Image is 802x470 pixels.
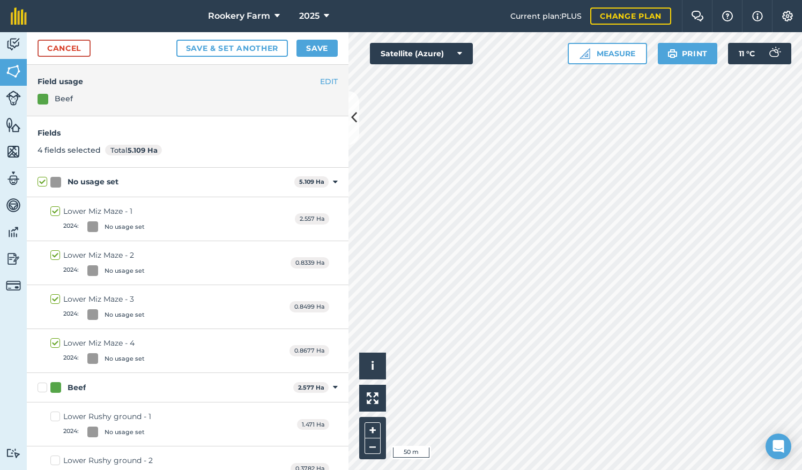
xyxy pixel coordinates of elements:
div: No usage set [105,222,145,232]
span: Rookery Farm [208,10,270,23]
img: Ruler icon [580,48,590,59]
img: Two speech bubbles overlapping with the left bubble in the forefront [691,11,704,21]
span: 2024 : [63,221,79,232]
img: svg+xml;base64,PD94bWwgdmVyc2lvbj0iMS4wIiBlbmNvZGluZz0idXRmLTgiPz4KPCEtLSBHZW5lcmF0b3I6IEFkb2JlIE... [6,197,21,213]
img: svg+xml;base64,PHN2ZyB4bWxucz0iaHR0cDovL3d3dy53My5vcmcvMjAwMC9zdmciIHdpZHRoPSIxOSIgaGVpZ2h0PSIyNC... [667,47,678,60]
button: Satellite (Azure) [370,43,473,64]
a: Change plan [590,8,671,25]
span: 2025 [299,10,320,23]
button: Save [296,40,338,57]
div: Open Intercom Messenger [766,434,791,459]
img: svg+xml;base64,PD94bWwgdmVyc2lvbj0iMS4wIiBlbmNvZGluZz0idXRmLTgiPz4KPCEtLSBHZW5lcmF0b3I6IEFkb2JlIE... [6,36,21,53]
span: 2.557 Ha [295,213,329,225]
button: + [365,422,381,438]
div: No usage set [105,266,145,275]
span: 0.8499 Ha [289,301,329,312]
span: 2024 : [63,427,79,437]
img: svg+xml;base64,PD94bWwgdmVyc2lvbj0iMS4wIiBlbmNvZGluZz0idXRmLTgiPz4KPCEtLSBHZW5lcmF0b3I6IEFkb2JlIE... [6,224,21,240]
button: 11 °C [728,43,791,64]
div: No usage set [105,354,145,363]
button: – [365,438,381,454]
span: Total [105,145,162,155]
div: Beef [68,382,86,393]
div: Lower Miz Maze - 3 [63,294,145,305]
img: svg+xml;base64,PD94bWwgdmVyc2lvbj0iMS4wIiBlbmNvZGluZz0idXRmLTgiPz4KPCEtLSBHZW5lcmF0b3I6IEFkb2JlIE... [763,43,785,64]
h4: Field usage [38,76,338,87]
div: Lower Rushy ground - 2 [63,455,153,466]
button: Save & set another [176,40,288,57]
span: 0.8677 Ha [289,345,329,356]
img: A cog icon [781,11,794,21]
strong: 5.109 Ha [299,178,324,185]
div: Lower Rushy ground - 1 [63,411,151,422]
span: Current plan : PLUS [510,10,582,22]
button: i [359,353,386,379]
h4: Fields [38,127,338,139]
span: 1.471 Ha [297,419,329,430]
span: 2024 : [63,265,79,276]
span: 2024 : [63,309,79,320]
img: svg+xml;base64,PD94bWwgdmVyc2lvbj0iMS4wIiBlbmNvZGluZz0idXRmLTgiPz4KPCEtLSBHZW5lcmF0b3I6IEFkb2JlIE... [6,91,21,106]
img: svg+xml;base64,PHN2ZyB4bWxucz0iaHR0cDovL3d3dy53My5vcmcvMjAwMC9zdmciIHdpZHRoPSIxNyIgaGVpZ2h0PSIxNy... [752,10,763,23]
img: Four arrows, one pointing top left, one top right, one bottom right and the last bottom left [367,392,378,404]
strong: 2.577 Ha [298,384,324,391]
span: 0.8339 Ha [291,257,329,268]
a: Cancel [38,40,91,57]
span: 4 fields selected [38,145,101,155]
button: Measure [568,43,647,64]
img: svg+xml;base64,PD94bWwgdmVyc2lvbj0iMS4wIiBlbmNvZGluZz0idXRmLTgiPz4KPCEtLSBHZW5lcmF0b3I6IEFkb2JlIE... [6,278,21,293]
img: svg+xml;base64,PD94bWwgdmVyc2lvbj0iMS4wIiBlbmNvZGluZz0idXRmLTgiPz4KPCEtLSBHZW5lcmF0b3I6IEFkb2JlIE... [6,170,21,186]
div: Lower Miz Maze - 4 [63,338,145,349]
div: No usage set [68,176,118,188]
div: No usage set [105,428,145,437]
img: svg+xml;base64,PD94bWwgdmVyc2lvbj0iMS4wIiBlbmNvZGluZz0idXRmLTgiPz4KPCEtLSBHZW5lcmF0b3I6IEFkb2JlIE... [6,251,21,267]
strong: 5.109 Ha [128,146,158,154]
span: 2024 : [63,353,79,364]
button: EDIT [320,76,338,87]
img: svg+xml;base64,PHN2ZyB4bWxucz0iaHR0cDovL3d3dy53My5vcmcvMjAwMC9zdmciIHdpZHRoPSI1NiIgaGVpZ2h0PSI2MC... [6,117,21,133]
span: i [371,359,374,372]
img: svg+xml;base64,PHN2ZyB4bWxucz0iaHR0cDovL3d3dy53My5vcmcvMjAwMC9zdmciIHdpZHRoPSI1NiIgaGVpZ2h0PSI2MC... [6,63,21,79]
img: A question mark icon [721,11,734,21]
div: No usage set [105,310,145,319]
img: svg+xml;base64,PD94bWwgdmVyc2lvbj0iMS4wIiBlbmNvZGluZz0idXRmLTgiPz4KPCEtLSBHZW5lcmF0b3I6IEFkb2JlIE... [6,448,21,458]
button: Print [658,43,718,64]
div: Beef [55,93,73,105]
span: 11 ° C [739,43,755,64]
div: Lower Miz Maze - 1 [63,206,145,217]
div: Lower Miz Maze - 2 [63,250,145,261]
img: fieldmargin Logo [11,8,27,25]
img: svg+xml;base64,PHN2ZyB4bWxucz0iaHR0cDovL3d3dy53My5vcmcvMjAwMC9zdmciIHdpZHRoPSI1NiIgaGVpZ2h0PSI2MC... [6,144,21,160]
